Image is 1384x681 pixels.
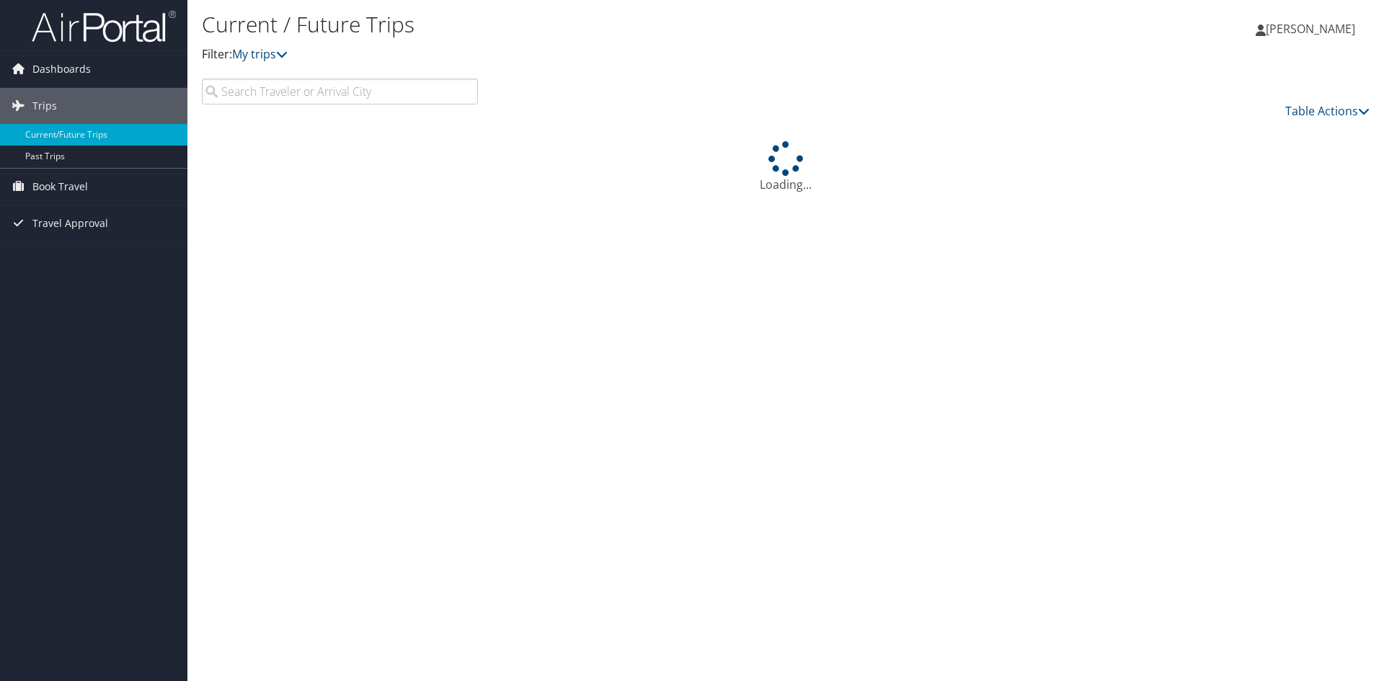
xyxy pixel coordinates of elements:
[1285,103,1370,119] a: Table Actions
[202,45,980,64] p: Filter:
[202,141,1370,193] div: Loading...
[32,9,176,43] img: airportal-logo.png
[32,88,57,124] span: Trips
[1256,7,1370,50] a: [PERSON_NAME]
[232,46,288,62] a: My trips
[202,9,980,40] h1: Current / Future Trips
[32,205,108,241] span: Travel Approval
[32,51,91,87] span: Dashboards
[32,169,88,205] span: Book Travel
[1266,21,1355,37] span: [PERSON_NAME]
[202,79,478,104] input: Search Traveler or Arrival City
